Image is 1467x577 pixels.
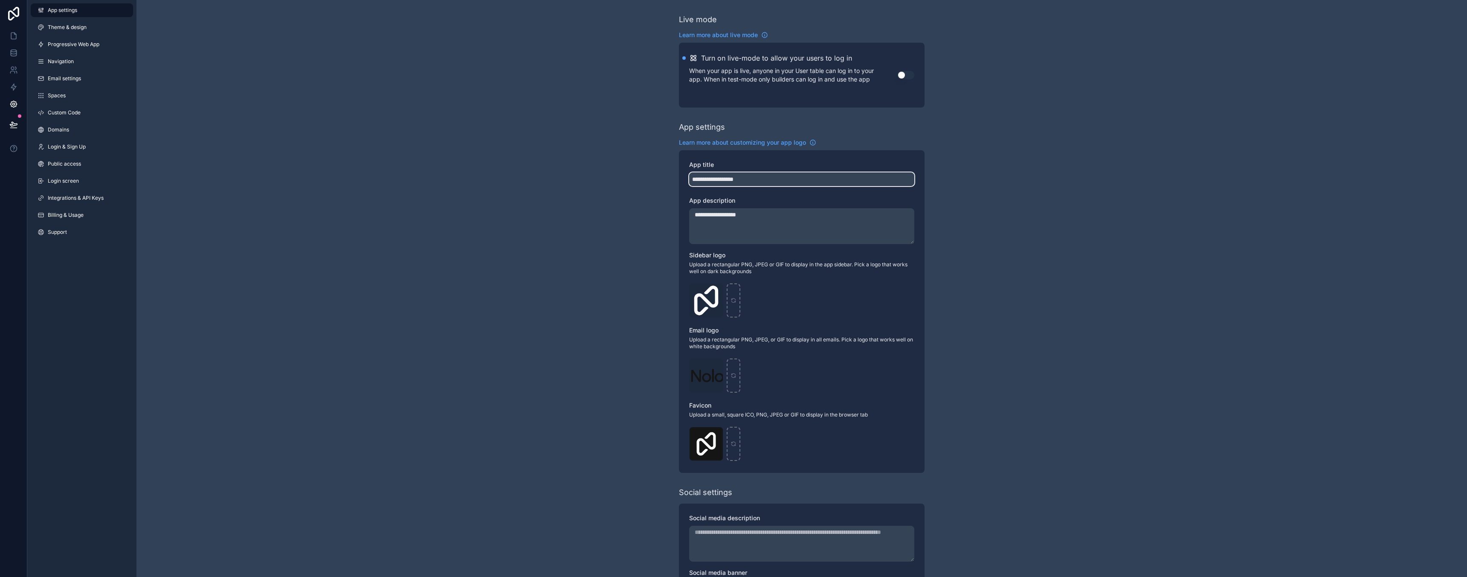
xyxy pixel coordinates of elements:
[48,58,74,65] span: Navigation
[689,261,914,275] span: Upload a rectangular PNG, JPEG or GIF to display in the app sidebar. Pick a logo that works well ...
[31,38,133,51] a: Progressive Web App
[48,126,69,133] span: Domains
[701,53,852,63] h2: Turn on live-mode to allow your users to log in
[31,225,133,239] a: Support
[48,24,87,31] span: Theme & design
[48,41,99,48] span: Progressive Web App
[31,123,133,137] a: Domains
[48,143,86,150] span: Login & Sign Up
[31,157,133,171] a: Public access
[679,31,758,39] span: Learn more about live mode
[679,31,768,39] a: Learn more about live mode
[31,3,133,17] a: App settings
[48,92,66,99] span: Spaces
[48,178,79,184] span: Login screen
[48,75,81,82] span: Email settings
[689,197,735,204] span: App description
[48,7,77,14] span: App settings
[689,411,914,418] span: Upload a small, square ICO, PNG, JPEG or GIF to display in the browser tab
[679,487,732,498] div: Social settings
[31,140,133,154] a: Login & Sign Up
[689,67,897,84] p: When your app is live, anyone in your User table can log in to your app. When in test-mode only b...
[689,514,760,522] span: Social media description
[31,89,133,102] a: Spaces
[679,138,816,147] a: Learn more about customizing your app logo
[689,569,747,576] span: Social media banner
[31,106,133,119] a: Custom Code
[48,109,81,116] span: Custom Code
[689,251,725,259] span: Sidebar logo
[31,174,133,188] a: Login screen
[679,121,725,133] div: App settings
[31,20,133,34] a: Theme & design
[689,402,711,409] span: Favicon
[679,14,717,26] div: Live mode
[31,191,133,205] a: Integrations & API Keys
[31,72,133,85] a: Email settings
[31,55,133,68] a: Navigation
[689,326,719,334] span: Email logo
[48,212,84,219] span: Billing & Usage
[31,208,133,222] a: Billing & Usage
[48,195,104,201] span: Integrations & API Keys
[48,160,81,167] span: Public access
[689,161,714,168] span: App title
[48,229,67,236] span: Support
[689,336,914,350] span: Upload a rectangular PNG, JPEG, or GIF to display in all emails. Pick a logo that works well on w...
[679,138,806,147] span: Learn more about customizing your app logo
